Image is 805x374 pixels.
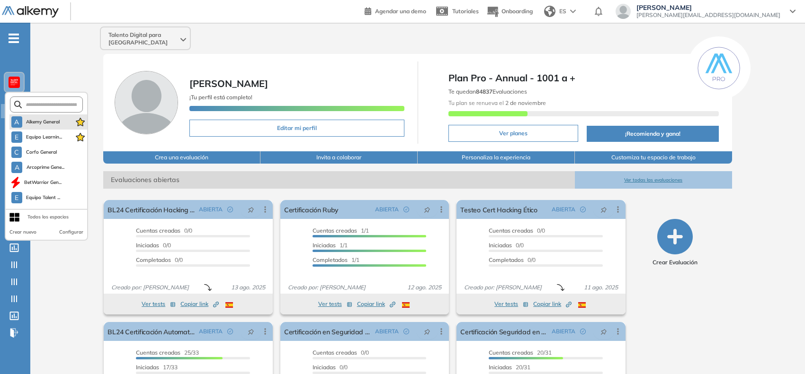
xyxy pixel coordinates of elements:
span: Corfo General [26,148,57,156]
span: Crear Evaluación [653,258,698,267]
span: Creado por: [PERSON_NAME] [107,283,193,292]
div: Todos los espacios [27,213,69,221]
span: Creado por: [PERSON_NAME] [284,283,369,292]
button: pushpin [417,202,438,217]
span: 11 ago. 2025 [580,283,622,292]
span: 0/0 [489,256,536,263]
span: A [14,118,19,126]
span: Plan Pro - Annual - 1001 a + [448,71,719,85]
span: ABIERTA [375,205,399,214]
span: ABIERTA [199,205,223,214]
span: 0/0 [489,242,524,249]
button: Onboarding [486,1,533,22]
span: check-circle [403,207,409,212]
a: Certificación Ruby [284,200,339,219]
span: ABIERTA [552,327,575,336]
span: 0/0 [136,227,192,234]
span: Completados [313,256,348,263]
span: Cuentas creadas [136,227,180,234]
span: check-circle [403,329,409,334]
button: Crear nuevo [9,228,36,236]
span: pushpin [600,206,607,213]
span: Iniciadas [489,364,512,371]
button: Ver tests [142,298,176,310]
span: Equipo Learnin... [26,133,63,141]
span: Cuentas creadas [313,349,357,356]
span: Talento Digital para [GEOGRAPHIC_DATA] [108,31,179,46]
span: 12 ago. 2025 [403,283,445,292]
button: Ver planes [448,125,579,142]
img: arrow [570,9,576,13]
button: Ver tests [318,298,352,310]
span: E [15,133,18,141]
span: 0/0 [489,227,545,234]
span: pushpin [248,328,254,335]
img: ESP [402,302,410,308]
span: Copiar link [357,300,395,308]
span: BetWarrior Gen... [24,179,62,186]
span: ¡Tu perfil está completo! [189,94,252,101]
span: check-circle [227,329,233,334]
span: Equipo Talent ... [26,194,61,201]
span: Arcoprime Gene... [26,164,64,171]
a: Testeo Cert Hacking Ético [460,200,537,219]
span: Evaluaciones abiertas [103,171,574,189]
img: Logo [2,6,59,18]
span: Creado por: [PERSON_NAME] [460,283,546,292]
span: Te quedan Evaluaciones [448,88,527,95]
span: [PERSON_NAME] [189,78,268,89]
span: check-circle [227,207,233,212]
i: - [9,37,19,39]
span: 1/1 [313,256,359,263]
span: ABIERTA [375,327,399,336]
a: Certificación Seguridad en Sistemas Operativos [460,322,548,341]
span: pushpin [600,328,607,335]
a: Certificación en Seguridad en Redes [284,322,372,341]
span: 20/31 [489,349,552,356]
button: pushpin [593,324,614,339]
span: Completados [136,256,171,263]
span: 20/31 [489,364,530,371]
button: pushpin [241,202,261,217]
button: Crear Evaluación [653,219,698,267]
span: Cuentas creadas [136,349,180,356]
span: A [15,164,19,171]
button: Crea una evaluación [103,151,260,164]
span: pushpin [424,328,430,335]
span: 17/33 [136,364,178,371]
span: Completados [489,256,524,263]
img: https://assets.alkemy.org/workspaces/620/d203e0be-08f6-444b-9eae-a92d815a506f.png [10,78,18,86]
button: Configurar [59,228,83,236]
button: Invita a colaborar [260,151,418,164]
span: 0/0 [313,349,369,356]
span: [PERSON_NAME] [636,4,780,11]
img: world [544,6,555,17]
a: BL24 Certificación Hacking Ético [107,200,195,219]
span: check-circle [580,207,586,212]
img: ESP [578,302,586,308]
span: 0/0 [136,242,171,249]
span: 1/1 [313,227,369,234]
span: Cuentas creadas [489,227,533,234]
span: 13 ago. 2025 [227,283,269,292]
b: 2 de noviembre [504,99,546,106]
button: Ver todas las evaluaciones [575,171,732,189]
span: Iniciadas [489,242,512,249]
span: 0/0 [136,256,183,263]
button: Copiar link [180,298,219,310]
span: Copiar link [180,300,219,308]
button: pushpin [417,324,438,339]
span: Iniciadas [136,242,159,249]
span: Iniciadas [313,364,336,371]
button: Customiza tu espacio de trabajo [575,151,732,164]
button: Personaliza la experiencia [418,151,575,164]
a: Agendar una demo [365,5,426,16]
span: Onboarding [501,8,533,15]
span: Cuentas creadas [313,227,357,234]
button: Editar mi perfil [189,120,404,137]
button: ¡Recomienda y gana! [587,126,718,142]
img: ESP [225,302,233,308]
span: [PERSON_NAME][EMAIL_ADDRESS][DOMAIN_NAME] [636,11,780,19]
span: 0/0 [313,364,348,371]
span: pushpin [424,206,430,213]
